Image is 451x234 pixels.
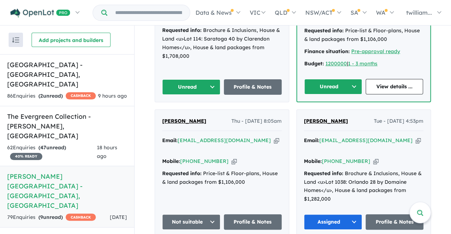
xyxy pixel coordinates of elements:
[32,33,111,47] button: Add projects and builders
[10,153,42,160] span: 40 % READY
[7,112,127,141] h5: The Evergreen Collection - [PERSON_NAME] , [GEOGRAPHIC_DATA]
[40,214,43,220] span: 9
[304,137,319,144] strong: Email:
[304,27,423,44] div: Price-list & Floor-plans, House & land packages from $1,106,000
[415,137,421,144] button: Copy
[304,27,344,34] strong: Requested info:
[231,158,237,165] button: Copy
[304,118,348,124] span: [PERSON_NAME]
[231,117,282,126] span: Thu - [DATE] 8:05am
[38,93,63,99] strong: ( unread)
[12,37,19,43] img: sort.svg
[304,214,362,230] button: Assigned
[348,60,377,67] a: 1 - 3 months
[162,214,220,230] button: Not suitable
[406,9,432,16] span: twilliam...
[66,214,96,221] span: CASHBACK
[162,117,206,126] a: [PERSON_NAME]
[180,158,229,164] a: [PHONE_NUMBER]
[304,79,362,94] button: Unread
[162,170,202,177] strong: Requested info:
[304,60,423,68] div: |
[162,79,220,95] button: Unread
[7,60,127,89] h5: [GEOGRAPHIC_DATA] - [GEOGRAPHIC_DATA] , [GEOGRAPHIC_DATA]
[224,79,282,95] a: Profile & Notes
[40,144,46,151] span: 47
[304,117,348,126] a: [PERSON_NAME]
[162,158,180,164] strong: Mobile:
[162,118,206,124] span: [PERSON_NAME]
[304,170,343,177] strong: Requested info:
[304,48,350,55] strong: Finance situation:
[224,214,282,230] a: Profile & Notes
[304,60,324,67] strong: Budget:
[304,169,423,203] div: Brochure & Inclusions, House & Land <u>Lot 1038: Orlando 28 by Domaine Homes</u>, House & land pa...
[7,144,97,161] div: 62 Enquir ies
[319,137,413,144] a: [EMAIL_ADDRESS][DOMAIN_NAME]
[7,92,96,100] div: 86 Enquir ies
[322,158,370,164] a: [PHONE_NUMBER]
[366,214,424,230] a: Profile & Notes
[325,60,347,67] a: 1200000
[97,144,117,159] span: 18 hours ago
[109,5,188,20] input: Try estate name, suburb, builder or developer
[366,79,423,94] a: View details ...
[373,158,379,165] button: Copy
[162,137,178,144] strong: Email:
[274,137,279,144] button: Copy
[162,169,282,187] div: Price-list & Floor-plans, House & land packages from $1,106,000
[304,158,322,164] strong: Mobile:
[162,27,202,33] strong: Requested info:
[10,9,70,18] img: Openlot PRO Logo White
[40,93,43,99] span: 2
[162,26,282,60] div: Brochure & Inclusions, House & Land <u>Lot 114: Saratoga 40 by Clarendon Homes</u>, House & land ...
[374,117,423,126] span: Tue - [DATE] 4:53pm
[110,214,127,220] span: [DATE]
[7,213,96,222] div: 79 Enquir ies
[351,48,400,55] a: Pre-approval ready
[66,92,96,99] span: CASHBACK
[7,172,127,210] h5: [PERSON_NAME][GEOGRAPHIC_DATA] - [GEOGRAPHIC_DATA] , [GEOGRAPHIC_DATA]
[38,214,63,220] strong: ( unread)
[98,93,127,99] span: 9 hours ago
[178,137,271,144] a: [EMAIL_ADDRESS][DOMAIN_NAME]
[38,144,66,151] strong: ( unread)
